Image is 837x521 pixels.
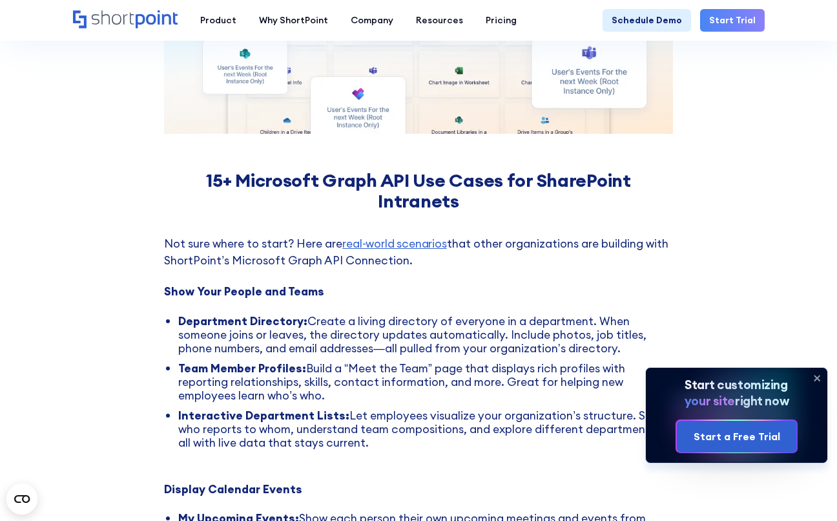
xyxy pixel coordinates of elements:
[73,10,178,30] a: Home
[200,14,236,27] div: Product
[206,169,631,213] strong: 15+ Microsoft Graph API Use Cases for SharePoint Intranets
[248,9,340,32] a: Why ShortPoint
[259,14,328,27] div: Why ShortPoint
[351,14,393,27] div: Company
[178,409,673,449] li: Let employees visualize your organization’s structure. Show who reports to whom, understand team ...
[340,9,405,32] a: Company
[693,429,780,444] div: Start a Free Trial
[178,314,673,355] li: Create a living directory of everyone in a department. When someone joins or leaves, the director...
[164,449,673,506] div: ‍ ‍
[189,9,248,32] a: Product
[416,14,463,27] div: Resources
[178,361,673,402] li: Build a “Meet the Team” page that displays rich profiles with reporting relationships, skills, co...
[178,314,307,328] strong: Department Directory:
[164,286,673,308] div: ‍
[178,361,306,376] strong: Team Member Profiles:
[475,9,528,32] a: Pricing
[604,371,837,521] iframe: Chat Widget
[178,408,349,423] strong: Interactive Department Lists:
[603,9,691,32] a: Schedule Demo
[677,421,796,452] a: Start a Free Trial
[164,235,673,286] p: Not sure where to start? Here are that other organizations are building with ShortPoint’s Microso...
[164,482,302,496] strong: Display Calendar Events ‍
[6,484,37,515] button: Open CMP widget
[342,236,447,251] a: real-world scenarios
[486,14,517,27] div: Pricing
[164,284,324,299] strong: Show Your People and Teams ‍
[700,9,765,32] a: Start Trial
[405,9,475,32] a: Resources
